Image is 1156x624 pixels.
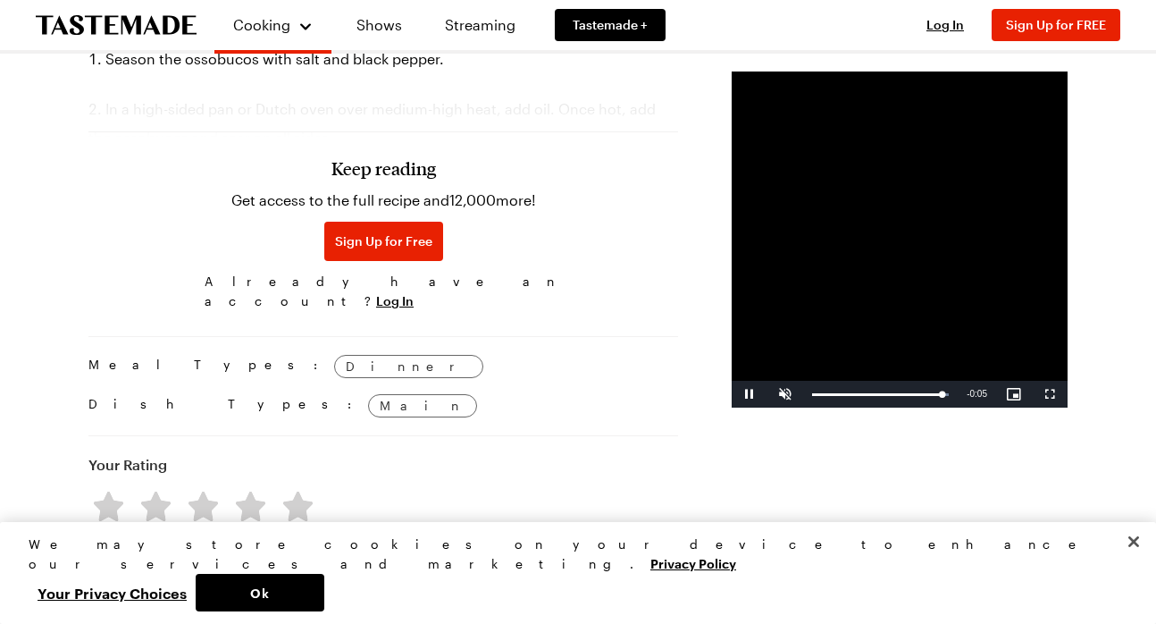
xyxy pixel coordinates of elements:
[29,535,1112,611] div: Privacy
[992,9,1120,41] button: Sign Up for FREE
[88,355,327,378] span: Meal Types:
[88,454,167,476] h4: Your Rating
[29,574,196,611] button: Your Privacy Choices
[29,535,1112,574] div: We may store cookies on your device to enhance our services and marketing.
[1114,522,1153,561] button: Close
[970,389,987,399] span: 0:05
[732,381,767,408] button: Pause
[376,292,414,310] button: Log In
[324,222,443,261] button: Sign Up for Free
[380,396,465,416] span: Main
[196,574,324,611] button: Ok
[767,381,803,408] button: Unmute
[555,9,666,41] a: Tastemade +
[967,389,969,399] span: -
[36,15,197,36] a: To Tastemade Home Page
[88,394,361,417] span: Dish Types:
[732,72,1068,408] video-js: Video Player
[812,393,949,396] div: Progress Bar
[1006,17,1106,32] span: Sign Up for FREE
[231,190,536,211] p: Get access to the full recipe and 12,000 more!
[205,272,562,311] span: Already have an account?
[232,7,314,43] button: Cooking
[1032,381,1068,408] button: Fullscreen
[926,17,964,32] span: Log In
[346,357,472,376] span: Dinner
[334,355,483,378] a: Dinner
[996,381,1032,408] button: Picture-in-Picture
[573,16,648,34] span: Tastemade +
[88,45,678,73] li: Season the ossobucos with salt and black pepper.
[650,554,736,571] a: More information about your privacy, opens in a new tab
[368,394,477,417] a: Main
[331,157,436,179] h3: Keep reading
[233,16,290,33] span: Cooking
[335,232,432,250] span: Sign Up for Free
[909,16,981,34] button: Log In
